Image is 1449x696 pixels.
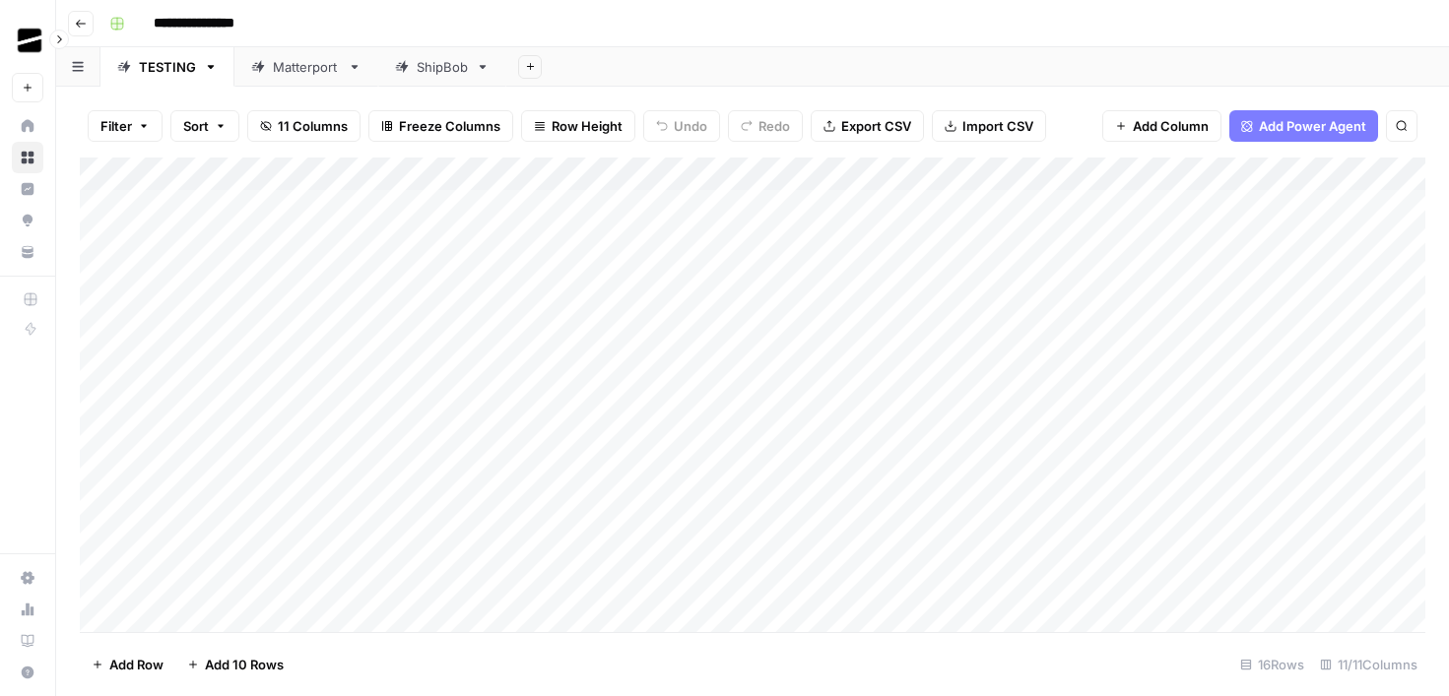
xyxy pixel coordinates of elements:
[521,110,635,142] button: Row Height
[12,657,43,688] button: Help + Support
[962,116,1033,136] span: Import CSV
[88,110,163,142] button: Filter
[811,110,924,142] button: Export CSV
[1229,110,1378,142] button: Add Power Agent
[234,47,378,87] a: Matterport
[100,116,132,136] span: Filter
[100,47,234,87] a: TESTING
[758,116,790,136] span: Redo
[1232,649,1312,680] div: 16 Rows
[1259,116,1366,136] span: Add Power Agent
[278,116,348,136] span: 11 Columns
[183,116,209,136] span: Sort
[109,655,164,674] span: Add Row
[674,116,707,136] span: Undo
[205,655,284,674] span: Add 10 Rows
[1133,116,1209,136] span: Add Column
[12,142,43,173] a: Browse
[12,594,43,625] a: Usage
[552,116,623,136] span: Row Height
[417,57,468,77] div: ShipBob
[12,625,43,657] a: Learning Hub
[139,57,196,77] div: TESTING
[643,110,720,142] button: Undo
[841,116,911,136] span: Export CSV
[399,116,500,136] span: Freeze Columns
[378,47,506,87] a: ShipBob
[175,649,296,680] button: Add 10 Rows
[932,110,1046,142] button: Import CSV
[273,57,340,77] div: Matterport
[247,110,361,142] button: 11 Columns
[12,205,43,236] a: Opportunities
[12,173,43,205] a: Insights
[1102,110,1221,142] button: Add Column
[12,110,43,142] a: Home
[170,110,239,142] button: Sort
[368,110,513,142] button: Freeze Columns
[80,649,175,680] button: Add Row
[12,236,43,268] a: Your Data
[728,110,803,142] button: Redo
[12,16,43,65] button: Workspace: OGM
[1312,649,1425,680] div: 11/11 Columns
[12,562,43,594] a: Settings
[12,23,47,58] img: OGM Logo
